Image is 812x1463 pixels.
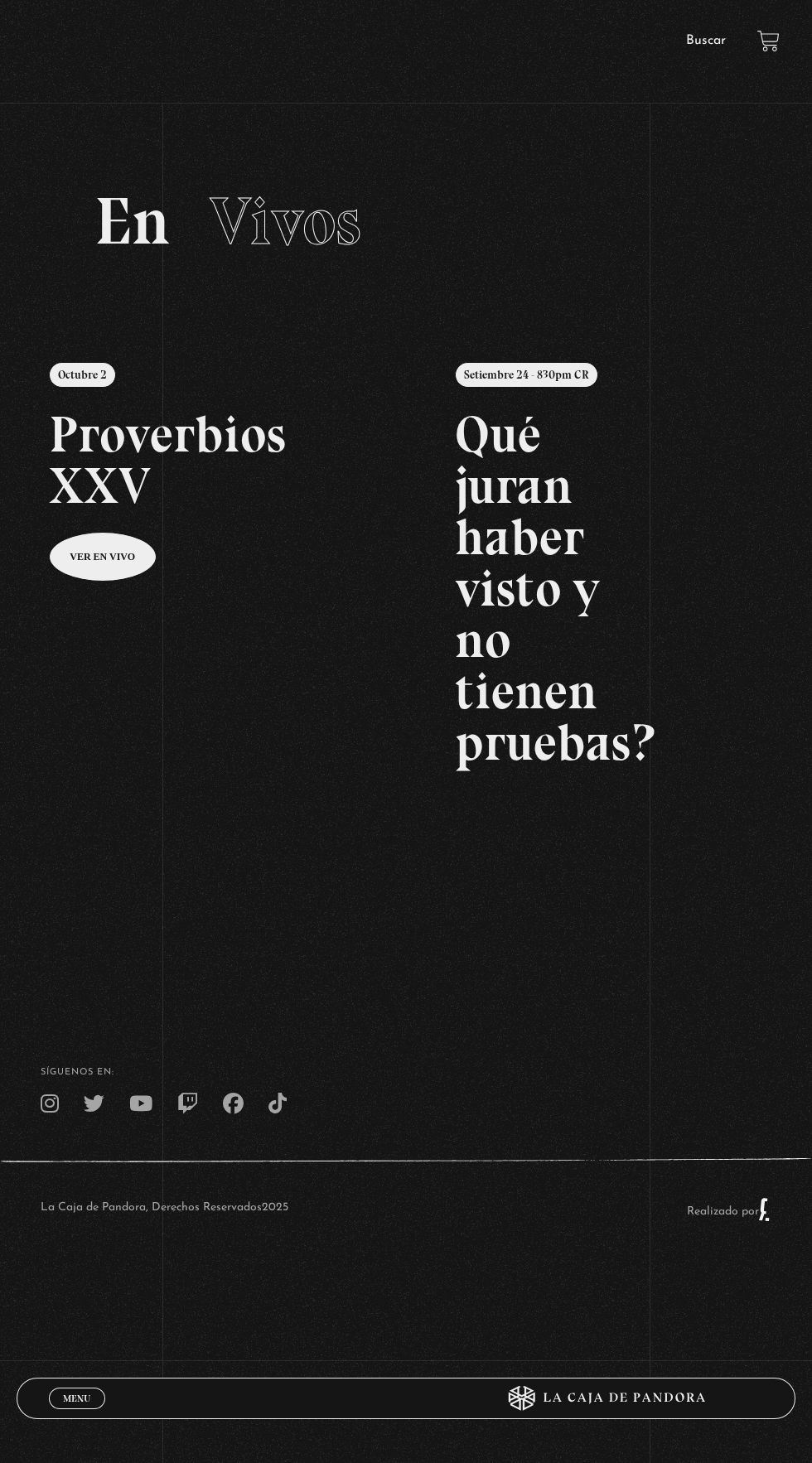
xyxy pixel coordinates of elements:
[210,181,361,261] span: Vivos
[686,34,726,47] a: Buscar
[757,30,780,52] a: View your shopping cart
[41,1068,771,1077] h4: SÍguenos en:
[94,188,718,254] h2: En
[41,1197,288,1222] p: La Caja de Pandora, Derechos Reservados 2025
[687,1205,771,1218] a: Realizado por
